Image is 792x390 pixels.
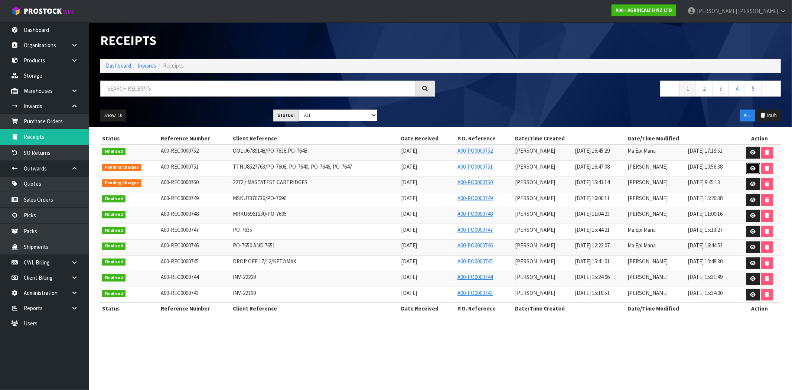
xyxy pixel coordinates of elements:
[628,273,668,280] span: [PERSON_NAME]
[515,210,555,217] span: [PERSON_NAME]
[456,303,513,315] th: P.O. Reference
[575,289,610,296] span: [DATE] 15:18:51
[401,210,417,217] span: [DATE]
[575,163,610,170] span: [DATE] 16:47:08
[575,147,610,154] span: [DATE] 16:45:29
[457,163,493,170] a: A00-PO0000751
[688,179,720,186] span: [DATE] 9:45:13
[515,147,555,154] span: [PERSON_NAME]
[457,258,493,265] a: A00-PO0000745
[100,81,416,97] input: Search receipts
[515,258,555,265] span: [PERSON_NAME]
[161,210,199,217] span: A00-REC0000748
[163,62,184,69] span: Receipts
[161,242,199,249] span: A00-REC0000746
[457,195,493,202] a: A00-PO0000749
[688,147,723,154] span: [DATE] 17:19:51
[24,6,62,16] span: ProStock
[457,179,493,186] a: A00-PO0000750
[401,163,417,170] span: [DATE]
[102,274,126,282] span: Finalised
[100,33,435,48] h1: Receipts
[756,110,781,121] button: Trash
[712,81,729,97] a: 3
[399,303,456,315] th: Date Received
[233,147,307,154] span: OOLU6789148/PO-7638,PO-7648
[740,110,755,121] button: ALL
[161,258,199,265] span: A00-REC0000745
[161,147,199,154] span: A00-REC0000752
[513,133,626,144] th: Date/Time Created
[102,211,126,218] span: Finalised
[515,289,555,296] span: [PERSON_NAME]
[457,226,493,233] a: A00-PO0000747
[628,242,656,249] span: Ma Epi Mana
[688,242,723,249] span: [DATE] 16:44:53
[102,227,126,234] span: Finalised
[11,6,20,16] img: cube-alt.png
[688,273,723,280] span: [DATE] 15:31:49
[575,242,610,249] span: [DATE] 12:22:07
[457,289,493,296] a: A00-PO0000743
[729,81,745,97] a: 4
[515,195,555,202] span: [PERSON_NAME]
[515,273,555,280] span: [PERSON_NAME]
[161,226,199,233] span: A00-REC0000747
[63,8,75,15] small: WMS
[161,273,199,280] span: A00-REC0000744
[628,226,656,233] span: Ma Epi Mana
[575,195,610,202] span: [DATE] 16:00:11
[457,210,493,217] a: A00-PO0000748
[277,112,295,118] strong: Status:
[401,242,417,249] span: [DATE]
[233,289,256,296] span: INV-22199
[688,210,723,217] span: [DATE] 11:00:16
[739,133,781,144] th: Action
[575,179,610,186] span: [DATE] 15:43:14
[102,195,126,203] span: Finalised
[233,273,256,280] span: INV-22229
[159,133,231,144] th: Reference Number
[161,289,199,296] span: A00-REC0000743
[456,133,513,144] th: P.O. Reference
[401,273,417,280] span: [DATE]
[401,289,417,296] span: [DATE]
[697,7,737,14] span: [PERSON_NAME]
[513,303,626,315] th: Date/Time Created
[660,81,680,97] a: ←
[739,303,781,315] th: Action
[233,195,286,202] span: MSKU7376736/PO-7696
[457,242,493,249] a: A00-PO0000746
[102,179,141,187] span: Pending Charges
[233,226,252,233] span: PO-7635
[233,258,296,265] span: DROP OFF 17/12/KETOMAX
[233,163,352,170] span: TTNU8527763/PO-7608, PO-7640, PO-7646, PO-7647
[688,226,723,233] span: [DATE] 15:13:27
[515,242,555,249] span: [PERSON_NAME]
[575,258,610,265] span: [DATE] 15:41:01
[399,133,456,144] th: Date Received
[628,195,668,202] span: [PERSON_NAME]
[745,81,762,97] a: 5
[628,258,668,265] span: [PERSON_NAME]
[688,258,723,265] span: [DATE] 10:48:30
[401,226,417,233] span: [DATE]
[575,273,610,280] span: [DATE] 15:24:06
[233,179,307,186] span: 2272 / MASTATEST CARTRIDGES
[161,195,199,202] span: A00-REC0000749
[231,133,399,144] th: Client Reference
[231,303,399,315] th: Client Reference
[628,147,656,154] span: Ma Epi Mana
[100,133,159,144] th: Status
[161,179,199,186] span: A00-REC0000750
[159,303,231,315] th: Reference Number
[401,195,417,202] span: [DATE]
[515,226,555,233] span: [PERSON_NAME]
[679,81,696,97] a: 1
[100,303,159,315] th: Status
[628,163,668,170] span: [PERSON_NAME]
[233,210,287,217] span: MRKU6961230/PO-7695
[102,259,126,266] span: Finalised
[446,81,781,99] nav: Page navigation
[401,179,417,186] span: [DATE]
